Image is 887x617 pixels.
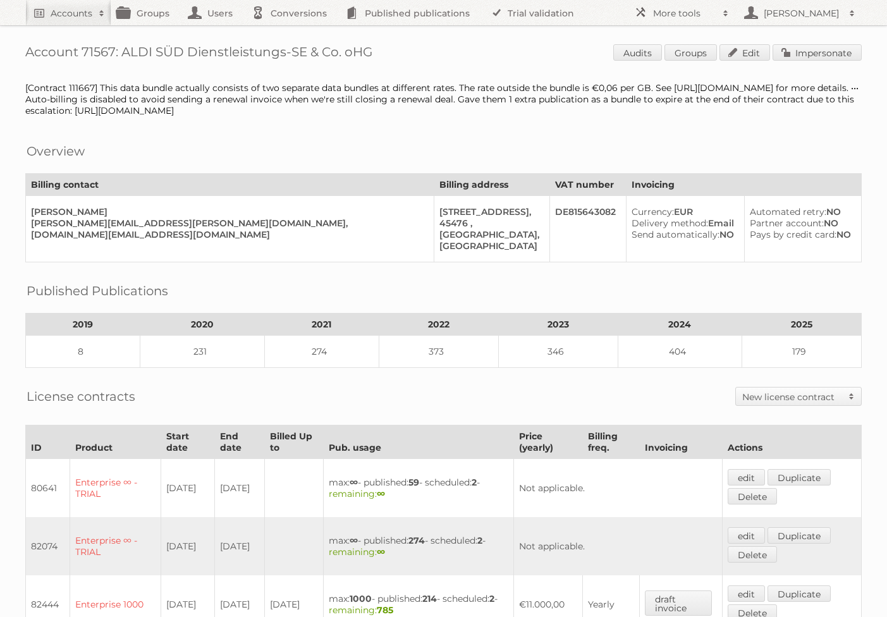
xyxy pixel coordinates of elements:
td: 82074 [26,517,70,575]
a: Delete [728,488,777,504]
div: 45476 , [439,217,539,229]
span: remaining: [329,604,393,616]
td: 8 [26,336,140,368]
h2: Accounts [51,7,92,20]
div: [GEOGRAPHIC_DATA] [439,240,539,252]
h2: New license contract [742,391,842,403]
th: 2021 [264,314,379,336]
th: Product [70,425,161,459]
span: Currency: [632,206,674,217]
th: Price (yearly) [514,425,583,459]
th: Actions [723,425,862,459]
a: Duplicate [768,469,831,486]
th: 2022 [379,314,499,336]
span: Delivery method: [632,217,708,229]
th: End date [214,425,265,459]
strong: 2 [489,593,494,604]
a: edit [728,527,765,544]
div: [PERSON_NAME][EMAIL_ADDRESS][PERSON_NAME][DOMAIN_NAME], [DOMAIN_NAME][EMAIL_ADDRESS][DOMAIN_NAME] [31,217,424,240]
span: Send automatically: [632,229,719,240]
span: remaining: [329,546,385,558]
th: Billing address [434,174,550,196]
th: ID [26,425,70,459]
th: VAT number [550,174,627,196]
strong: ∞ [350,535,358,546]
th: 2020 [140,314,264,336]
a: edit [728,469,765,486]
td: 404 [618,336,742,368]
span: remaining: [329,488,385,499]
td: [DATE] [161,517,214,575]
td: 346 [498,336,618,368]
h1: Account 71567: ALDI SÜD Dienstleistungs-SE & Co. oHG [25,44,862,63]
strong: 2 [477,535,482,546]
td: Enterprise ∞ - TRIAL [70,517,161,575]
h2: Overview [27,142,85,161]
td: Not applicable. [514,459,723,518]
div: NO [750,229,851,240]
td: 80641 [26,459,70,518]
strong: 785 [377,604,393,616]
div: NO [750,217,851,229]
div: NO [750,206,851,217]
span: Pays by credit card: [750,229,836,240]
div: [GEOGRAPHIC_DATA], [439,229,539,240]
div: [Contract 111667] This data bundle actually consists of two separate data bundles at different ra... [25,82,862,116]
td: max: - published: - scheduled: - [323,459,514,518]
th: Invoicing [639,425,722,459]
div: [PERSON_NAME] [31,206,424,217]
strong: 1000 [350,593,372,604]
td: 373 [379,336,499,368]
th: 2023 [498,314,618,336]
td: [DATE] [214,459,265,518]
td: [DATE] [214,517,265,575]
a: New license contract [736,388,861,405]
a: Audits [613,44,662,61]
a: Duplicate [768,585,831,602]
td: 274 [264,336,379,368]
div: Email [632,217,734,229]
h2: License contracts [27,387,135,406]
th: 2019 [26,314,140,336]
a: draft invoice [645,590,712,616]
h2: Published Publications [27,281,168,300]
th: Pub. usage [323,425,514,459]
th: Billing freq. [583,425,640,459]
h2: [PERSON_NAME] [761,7,843,20]
th: Billing contact [26,174,434,196]
strong: 214 [422,593,437,604]
td: 179 [742,336,862,368]
strong: ∞ [350,477,358,488]
td: max: - published: - scheduled: - [323,517,514,575]
strong: 2 [472,477,477,488]
strong: ∞ [377,546,385,558]
th: Billed Up to [265,425,323,459]
td: DE815643082 [550,196,627,262]
div: EUR [632,206,734,217]
a: Groups [664,44,717,61]
a: Delete [728,546,777,563]
div: NO [632,229,734,240]
th: 2025 [742,314,862,336]
td: Enterprise ∞ - TRIAL [70,459,161,518]
td: [DATE] [161,459,214,518]
a: Impersonate [773,44,862,61]
div: [STREET_ADDRESS], [439,206,539,217]
strong: 274 [408,535,425,546]
th: Start date [161,425,214,459]
strong: ∞ [377,488,385,499]
span: Toggle [842,388,861,405]
span: Automated retry: [750,206,826,217]
a: Duplicate [768,527,831,544]
th: Invoicing [627,174,862,196]
td: 231 [140,336,264,368]
a: edit [728,585,765,602]
td: Not applicable. [514,517,723,575]
th: 2024 [618,314,742,336]
h2: More tools [653,7,716,20]
span: Partner account: [750,217,824,229]
a: Edit [719,44,770,61]
strong: 59 [408,477,419,488]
